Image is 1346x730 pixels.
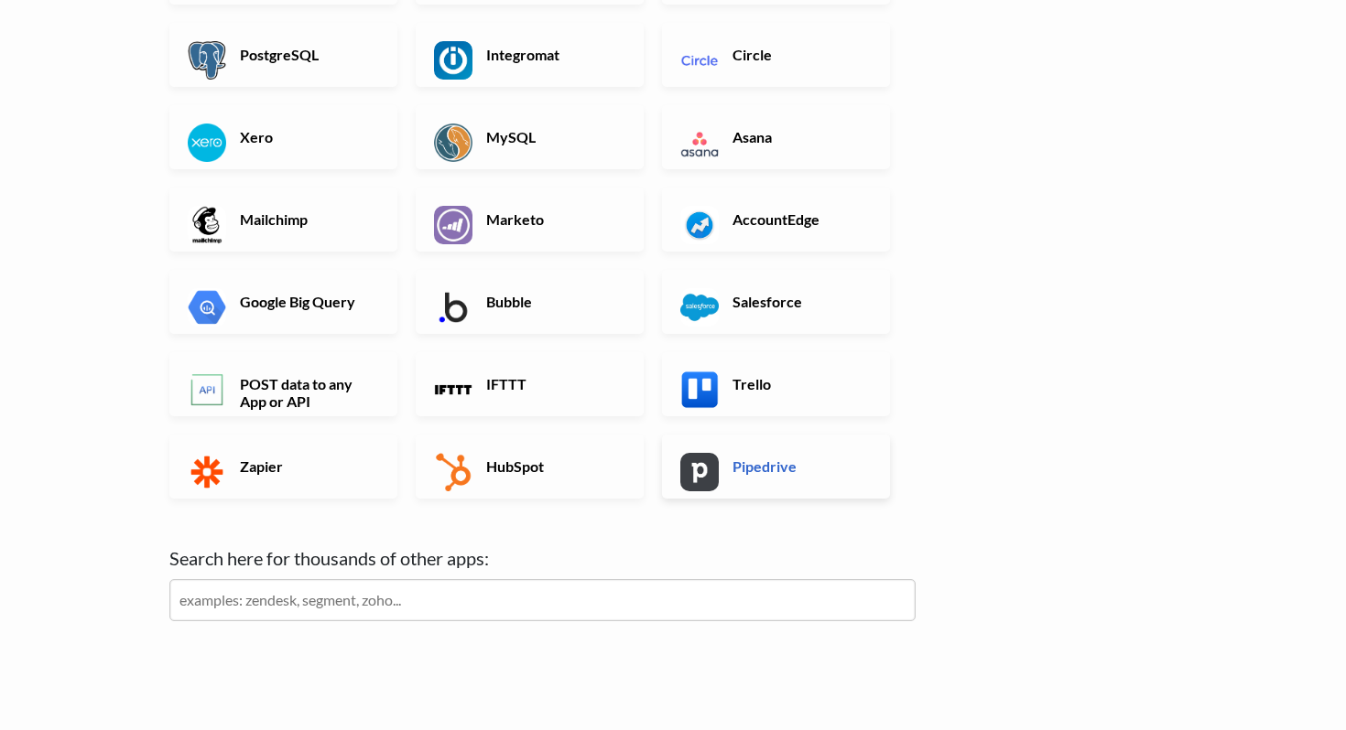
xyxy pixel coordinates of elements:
[482,375,625,392] h6: IFTTT
[416,270,644,334] a: Bubble
[680,206,719,244] img: AccountEdge App & API
[235,375,379,410] h6: POST data to any App or API
[728,293,872,310] h6: Salesforce
[482,293,625,310] h6: Bubble
[482,128,625,145] h6: MySQL
[434,41,472,80] img: Integromat App & API
[680,41,719,80] img: Circle App & API
[169,270,397,334] a: Google Big Query
[169,435,397,499] a: Zapier
[662,435,890,499] a: Pipedrive
[169,579,916,621] input: examples: zendesk, segment, zoho...
[169,23,397,87] a: PostgreSQL
[434,206,472,244] img: Marketo App & API
[169,105,397,169] a: Xero
[235,46,379,63] h6: PostgreSQL
[482,457,625,475] h6: HubSpot
[169,352,397,416] a: POST data to any App or API
[235,457,379,475] h6: Zapier
[235,210,379,228] h6: Mailchimp
[416,105,644,169] a: MySQL
[680,123,719,162] img: Asana App & API
[416,23,644,87] a: Integromat
[482,210,625,228] h6: Marketo
[662,352,890,416] a: Trello
[416,352,644,416] a: IFTTT
[1254,639,1324,708] iframe: Drift Widget Chat Controller
[188,288,226,327] img: Google Big Query App & API
[680,453,719,491] img: Pipedrive App & API
[188,453,226,491] img: Zapier App & API
[728,46,872,63] h6: Circle
[188,206,226,244] img: Mailchimp App & API
[235,293,379,310] h6: Google Big Query
[188,123,226,162] img: Xero App & API
[434,123,472,162] img: MySQL App & API
[169,544,916,572] label: Search here for thousands of other apps:
[416,188,644,252] a: Marketo
[188,41,226,80] img: PostgreSQL App & API
[728,457,872,475] h6: Pipedrive
[662,188,890,252] a: AccountEdge
[434,288,472,327] img: Bubble App & API
[662,270,890,334] a: Salesforce
[416,435,644,499] a: HubSpot
[235,128,379,145] h6: Xero
[434,370,472,409] img: IFTTT App & API
[662,105,890,169] a: Asana
[680,288,719,327] img: Salesforce App & API
[434,453,472,491] img: HubSpot App & API
[680,370,719,409] img: Trello App & API
[482,46,625,63] h6: Integromat
[188,370,226,409] img: POST data to any App or API App & API
[728,128,872,145] h6: Asana
[662,23,890,87] a: Circle
[728,375,872,392] h6: Trello
[728,210,872,228] h6: AccountEdge
[169,188,397,252] a: Mailchimp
